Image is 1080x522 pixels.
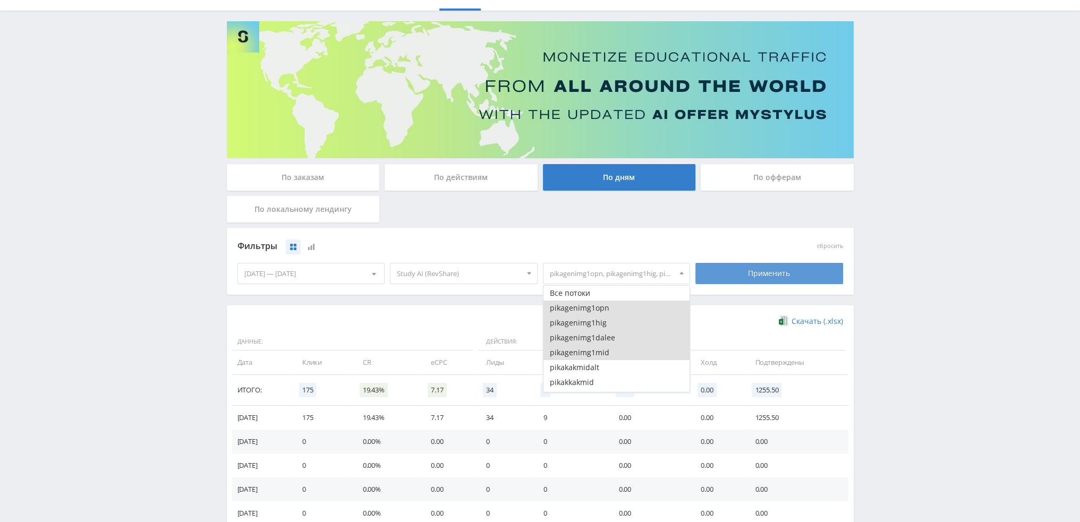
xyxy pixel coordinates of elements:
div: [DATE] — [DATE] [238,263,385,284]
td: eCPC [420,350,475,374]
td: 1255.50 [744,406,848,430]
span: Данные: [232,333,473,351]
td: [DATE] [232,430,292,453]
img: xlsx [779,315,788,326]
button: pikagenimg1mid [543,345,690,360]
td: Подтверждены [744,350,848,374]
div: Применить [695,263,843,284]
button: pikagenimg1hig [543,315,690,330]
td: Дата [232,350,292,374]
button: сбросить [817,243,843,250]
td: 19.43% [352,406,420,430]
td: 0.00 [608,477,691,501]
span: pikagenimg1opn, pikagenimg1hig, pikagenimg1dalee, pikagenimg1mid [550,263,674,284]
td: 0.00% [352,453,420,477]
td: 0 [475,477,533,501]
td: 0 [533,430,608,453]
div: По дням [543,164,696,191]
td: 0 [475,430,533,453]
div: По действиям [385,164,538,191]
td: 0 [475,453,533,477]
td: [DATE] [232,406,292,430]
td: 0.00 [420,477,475,501]
button: pikagenimg1dalee [543,330,690,345]
td: 0.00 [744,477,848,501]
td: 0 [292,430,352,453]
td: Продажи [533,350,608,374]
td: 0 [292,453,352,477]
td: 0.00 [690,430,744,453]
td: 0.00 [690,477,744,501]
td: 7.17 [420,406,475,430]
span: 0.00 [698,383,716,397]
td: [DATE] [232,453,292,477]
td: Итого: [232,375,292,406]
div: Фильтры [237,238,691,254]
button: pikakkakmid [543,375,690,390]
button: pikakakmidalt [543,360,690,375]
td: 0.00 [608,406,691,430]
td: 0.00 [420,430,475,453]
button: pikagenimg1opn [543,301,690,315]
td: 175 [292,406,352,430]
td: Холд [690,350,744,374]
td: 0 [292,477,352,501]
td: 0.00 [744,453,848,477]
td: 0 [533,477,608,501]
td: [DATE] [232,477,292,501]
td: 34 [475,406,533,430]
div: По локальному лендингу [227,196,380,223]
span: Действия: [478,333,606,351]
td: 0.00 [744,430,848,453]
button: pika1fotvvidKLING16 [543,390,690,405]
span: Финансы: [611,333,846,351]
span: 19.43% [360,383,388,397]
span: 34 [483,383,497,397]
td: 0.00% [352,430,420,453]
span: 175 [299,383,317,397]
td: 0.00 [608,453,691,477]
td: CR [352,350,420,374]
div: По офферам [701,164,854,191]
td: 0.00 [608,430,691,453]
td: Лиды [475,350,533,374]
a: Скачать (.xlsx) [779,316,843,327]
td: 0.00 [690,453,744,477]
div: По заказам [227,164,380,191]
button: Все потоки [543,286,690,301]
span: Study AI (RevShare) [397,263,521,284]
td: 0.00 [690,406,744,430]
td: 0.00% [352,477,420,501]
img: Banner [227,21,854,158]
td: 9 [533,406,608,430]
span: 1255.50 [752,383,781,397]
span: 9 [540,383,550,397]
td: Клики [292,350,352,374]
td: 0.00 [420,453,475,477]
span: 7.17 [428,383,446,397]
span: Скачать (.xlsx) [792,317,843,326]
td: 0 [533,453,608,477]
